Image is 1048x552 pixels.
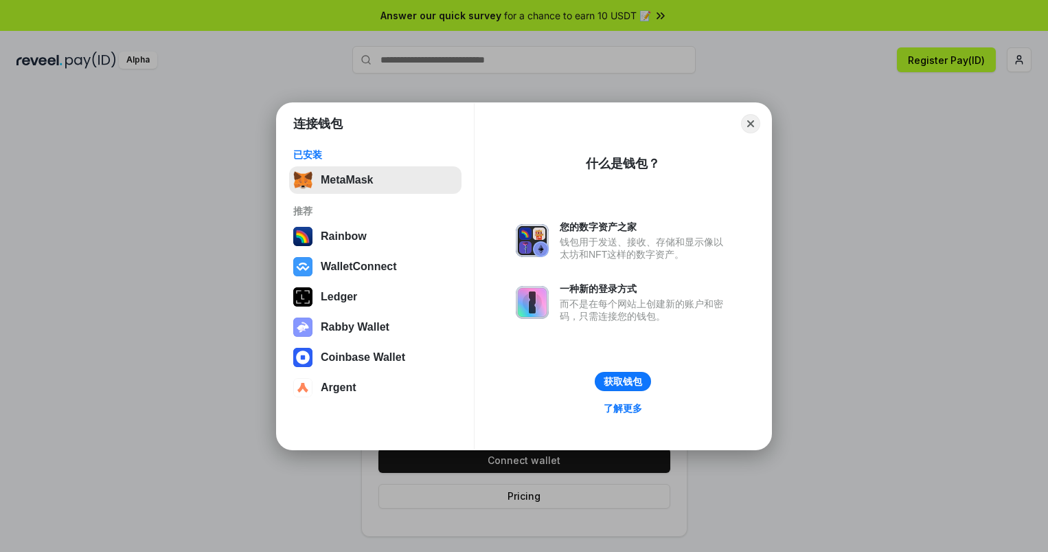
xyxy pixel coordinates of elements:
button: Coinbase Wallet [289,344,462,371]
div: Argent [321,382,356,394]
div: 什么是钱包？ [586,155,660,172]
img: svg+xml,%3Csvg%20width%3D%2228%22%20height%3D%2228%22%20viewBox%3D%220%200%2028%2028%22%20fill%3D... [293,378,312,397]
button: MetaMask [289,166,462,194]
div: 了解更多 [604,402,642,415]
a: 了解更多 [595,399,650,417]
img: svg+xml,%3Csvg%20width%3D%2228%22%20height%3D%2228%22%20viewBox%3D%220%200%2028%2028%22%20fill%3D... [293,348,312,367]
div: 您的数字资产之家 [560,221,730,233]
div: 已安装 [293,148,457,161]
div: 一种新的登录方式 [560,283,730,295]
div: Coinbase Wallet [321,351,405,364]
button: WalletConnect [289,253,462,280]
div: Rabby Wallet [321,321,389,333]
div: 而不是在每个网站上创建新的账户和密码，只需连接您的钱包。 [560,298,730,322]
div: 钱包用于发送、接收、存储和显示像以太坊和NFT这样的数字资产。 [560,236,730,261]
img: svg+xml,%3Csvg%20fill%3D%22none%22%20height%3D%2233%22%20viewBox%3D%220%200%2035%2033%22%20width%... [293,170,312,190]
button: Rabby Wallet [289,313,462,341]
img: svg+xml,%3Csvg%20width%3D%2228%22%20height%3D%2228%22%20viewBox%3D%220%200%2028%2028%22%20fill%3D... [293,257,312,276]
button: Argent [289,374,462,401]
img: svg+xml,%3Csvg%20width%3D%22120%22%20height%3D%22120%22%20viewBox%3D%220%200%20120%20120%22%20fil... [293,227,312,246]
img: svg+xml,%3Csvg%20xmlns%3D%22http%3A%2F%2Fwww.w3.org%2F2000%2Fsvg%22%20fill%3D%22none%22%20viewBox... [516,286,549,319]
div: Ledger [321,291,357,303]
h1: 连接钱包 [293,115,343,132]
div: 获取钱包 [604,375,642,388]
button: Ledger [289,283,462,311]
button: Rainbow [289,223,462,250]
div: Rainbow [321,230,367,243]
div: MetaMask [321,174,373,186]
button: 获取钱包 [595,372,651,391]
img: svg+xml,%3Csvg%20xmlns%3D%22http%3A%2F%2Fwww.w3.org%2F2000%2Fsvg%22%20width%3D%2228%22%20height%3... [293,287,312,307]
div: 推荐 [293,205,457,217]
div: WalletConnect [321,261,397,273]
img: svg+xml,%3Csvg%20xmlns%3D%22http%3A%2F%2Fwww.w3.org%2F2000%2Fsvg%22%20fill%3D%22none%22%20viewBox... [516,224,549,257]
button: Close [741,114,760,133]
img: svg+xml,%3Csvg%20xmlns%3D%22http%3A%2F%2Fwww.w3.org%2F2000%2Fsvg%22%20fill%3D%22none%22%20viewBox... [293,318,312,337]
